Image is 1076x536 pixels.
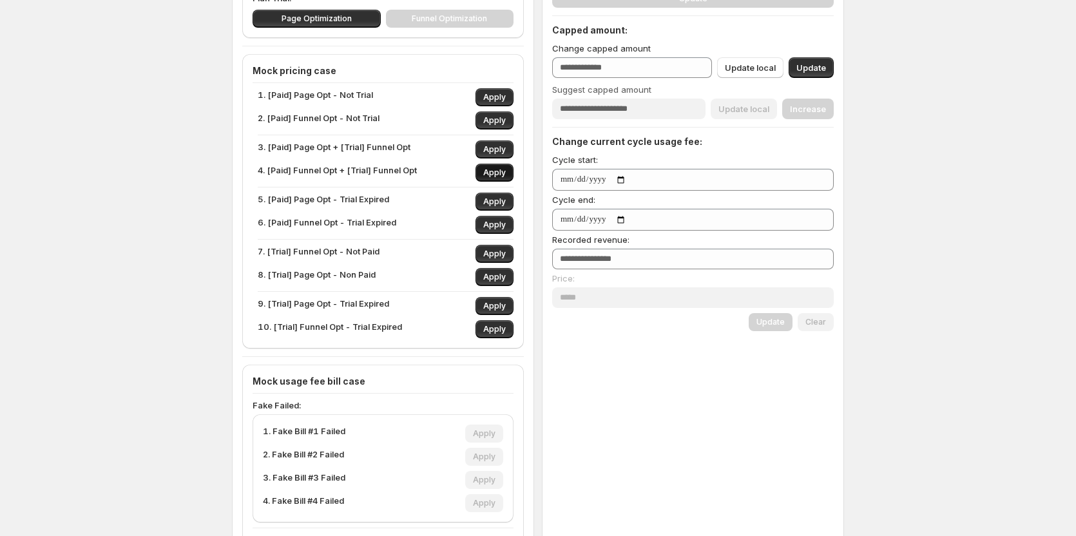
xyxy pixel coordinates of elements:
span: Apply [483,92,506,102]
span: Page Optimization [282,14,352,24]
span: Update local [725,61,776,74]
h4: Capped amount: [552,24,834,37]
button: Apply [476,320,514,338]
span: Recorded revenue: [552,235,629,245]
span: Cycle start: [552,155,598,165]
p: 1. [Paid] Page Opt - Not Trial [258,88,373,106]
button: Apply [476,245,514,263]
button: Apply [476,216,514,234]
p: 5. [Paid] Page Opt - Trial Expired [258,193,389,211]
button: Update local [717,57,783,78]
button: Apply [476,268,514,286]
span: Update [796,61,826,74]
span: Apply [483,220,506,230]
p: 4. Fake Bill #4 Failed [263,494,344,512]
p: 9. [Trial] Page Opt - Trial Expired [258,297,389,315]
button: Apply [476,297,514,315]
p: 3. Fake Bill #3 Failed [263,471,345,489]
span: Apply [483,324,506,334]
span: Change capped amount [552,43,651,53]
span: Apply [483,115,506,126]
span: Apply [483,144,506,155]
button: Page Optimization [253,10,381,28]
p: 7. [Trial] Funnel Opt - Not Paid [258,245,379,263]
span: Price: [552,273,575,283]
h4: Change current cycle usage fee: [552,135,834,148]
button: Apply [476,140,514,158]
span: Apply [483,249,506,259]
h4: Mock usage fee bill case [253,375,514,388]
p: 6. [Paid] Funnel Opt - Trial Expired [258,216,396,234]
span: Apply [483,196,506,207]
span: Suggest capped amount [552,84,651,95]
p: 10. [Trial] Funnel Opt - Trial Expired [258,320,402,338]
p: 1. Fake Bill #1 Failed [263,425,345,443]
button: Apply [476,193,514,211]
button: Apply [476,111,514,129]
span: Apply [483,167,506,178]
p: 3. [Paid] Page Opt + [Trial] Funnel Opt [258,140,410,158]
span: Apply [483,272,506,282]
button: Update [789,57,834,78]
button: Apply [476,88,514,106]
p: 8. [Trial] Page Opt - Non Paid [258,268,376,286]
h4: Mock pricing case [253,64,514,77]
span: Cycle end: [552,195,595,205]
p: 4. [Paid] Funnel Opt + [Trial] Funnel Opt [258,164,417,182]
p: 2. Fake Bill #2 Failed [263,448,344,466]
p: Fake Failed: [253,399,514,412]
p: 2. [Paid] Funnel Opt - Not Trial [258,111,379,129]
button: Apply [476,164,514,182]
span: Apply [483,301,506,311]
